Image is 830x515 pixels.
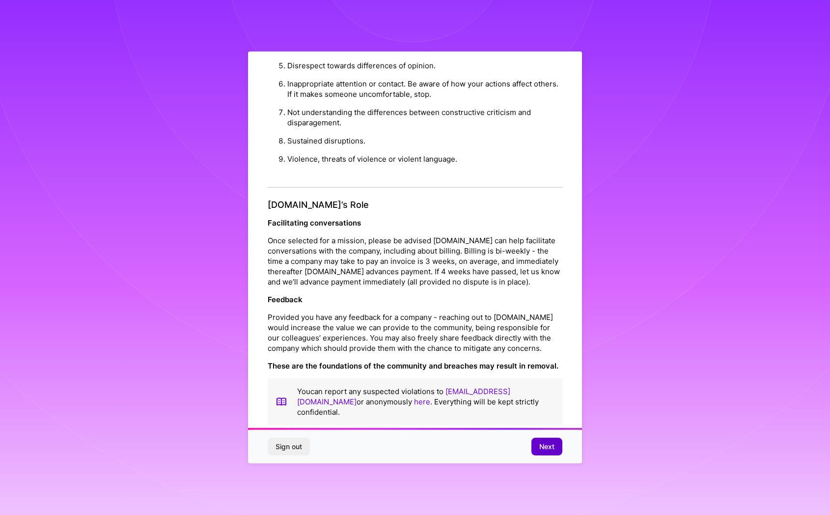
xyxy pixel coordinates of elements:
[268,361,558,371] strong: These are the foundations of the community and breaches may result in removal.
[287,75,562,103] li: Inappropriate attention or contact. Be aware of how your actions affect others. If it makes someo...
[287,150,562,168] li: Violence, threats of violence or violent language.
[268,235,562,287] p: Once selected for a mission, please be advised [DOMAIN_NAME] can help facilitate conversations wi...
[531,438,562,456] button: Next
[287,132,562,150] li: Sustained disruptions.
[297,387,510,406] a: [EMAIL_ADDRESS][DOMAIN_NAME]
[276,442,302,452] span: Sign out
[268,295,303,304] strong: Feedback
[276,386,287,417] img: book icon
[297,386,554,417] p: You can report any suspected violations to or anonymously . Everything will be kept strictly conf...
[268,200,562,210] h4: [DOMAIN_NAME]’s Role
[268,312,562,353] p: Provided you have any feedback for a company - reaching out to [DOMAIN_NAME] would increase the v...
[414,397,430,406] a: here
[287,57,562,75] li: Disrespect towards differences of opinion.
[287,103,562,132] li: Not understanding the differences between constructive criticism and disparagement.
[268,438,310,456] button: Sign out
[539,442,554,452] span: Next
[268,218,361,228] strong: Facilitating conversations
